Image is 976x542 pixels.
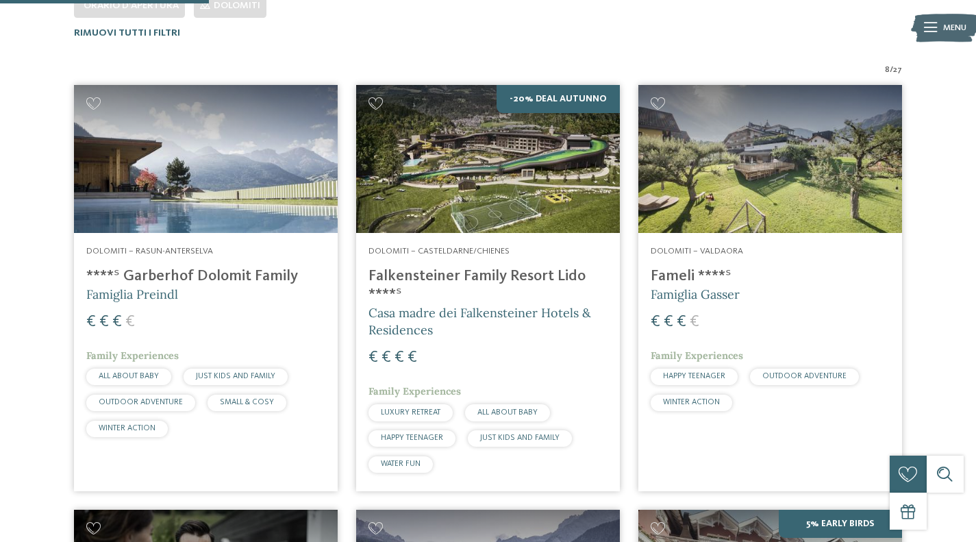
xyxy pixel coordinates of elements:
[368,305,591,338] span: Casa madre dei Falkensteiner Hotels & Residences
[381,434,443,442] span: HAPPY TEENAGER
[638,85,902,491] a: Cercate un hotel per famiglie? Qui troverete solo i migliori! Dolomiti – Valdaora Fameli ****ˢ Fa...
[651,247,743,256] span: Dolomiti – Valdaora
[214,1,260,10] span: Dolomiti
[893,64,902,76] span: 27
[638,85,902,233] img: Cercate un hotel per famiglie? Qui troverete solo i migliori!
[368,349,378,366] span: €
[381,460,421,468] span: WATER FUN
[408,349,417,366] span: €
[86,349,179,362] span: Family Experiences
[663,398,720,406] span: WINTER ACTION
[99,398,183,406] span: OUTDOOR ADVENTURE
[762,372,847,380] span: OUTDOOR ADVENTURE
[381,408,440,417] span: LUXURY RETREAT
[890,64,893,76] span: /
[356,85,620,233] img: Cercate un hotel per famiglie? Qui troverete solo i migliori!
[480,434,560,442] span: JUST KIDS AND FAMILY
[86,267,325,286] h4: ****ˢ Garberhof Dolomit Family
[84,1,179,10] span: Orario d'apertura
[651,314,660,330] span: €
[395,349,404,366] span: €
[677,314,686,330] span: €
[99,372,159,380] span: ALL ABOUT BABY
[99,424,155,432] span: WINTER ACTION
[86,247,213,256] span: Dolomiti – Rasun-Anterselva
[885,64,890,76] span: 8
[196,372,275,380] span: JUST KIDS AND FAMILY
[651,349,743,362] span: Family Experiences
[74,85,338,233] img: Cercate un hotel per famiglie? Qui troverete solo i migliori!
[368,247,510,256] span: Dolomiti – Casteldarne/Chienes
[125,314,135,330] span: €
[356,85,620,491] a: Cercate un hotel per famiglie? Qui troverete solo i migliori! -20% Deal Autunno Dolomiti – Castel...
[368,267,608,304] h4: Falkensteiner Family Resort Lido ****ˢ
[664,314,673,330] span: €
[112,314,122,330] span: €
[74,28,180,38] span: Rimuovi tutti i filtri
[74,85,338,491] a: Cercate un hotel per famiglie? Qui troverete solo i migliori! Dolomiti – Rasun-Anterselva ****ˢ G...
[651,286,740,302] span: Famiglia Gasser
[86,314,96,330] span: €
[663,372,725,380] span: HAPPY TEENAGER
[477,408,538,417] span: ALL ABOUT BABY
[368,385,461,397] span: Family Experiences
[86,286,178,302] span: Famiglia Preindl
[381,349,391,366] span: €
[690,314,699,330] span: €
[220,398,274,406] span: SMALL & COSY
[99,314,109,330] span: €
